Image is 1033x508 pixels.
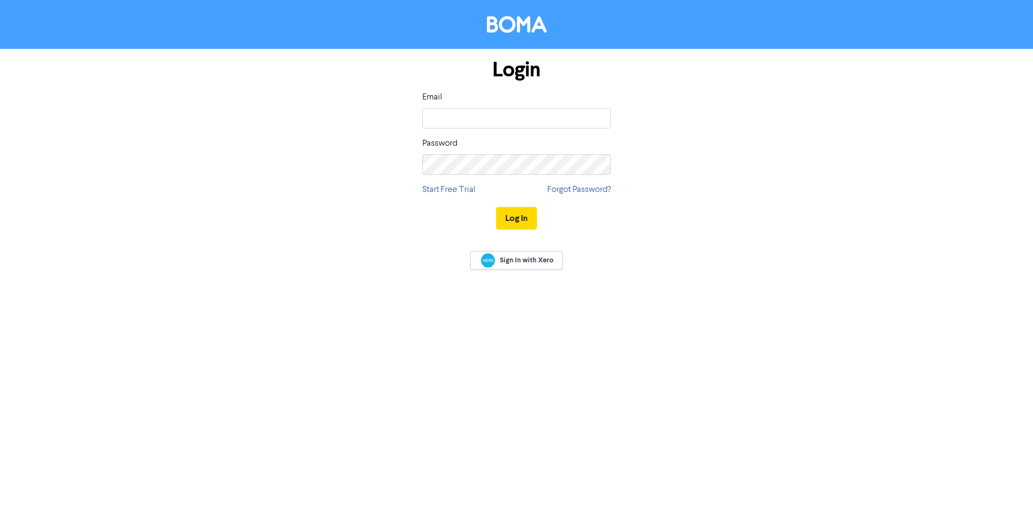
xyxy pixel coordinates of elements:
[422,183,476,196] a: Start Free Trial
[547,183,611,196] a: Forgot Password?
[422,91,442,104] label: Email
[481,253,495,268] img: Xero logo
[422,137,457,150] label: Password
[422,58,611,82] h1: Login
[487,16,547,33] img: BOMA Logo
[500,255,554,265] span: Sign In with Xero
[470,251,563,270] a: Sign In with Xero
[496,207,537,230] button: Log In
